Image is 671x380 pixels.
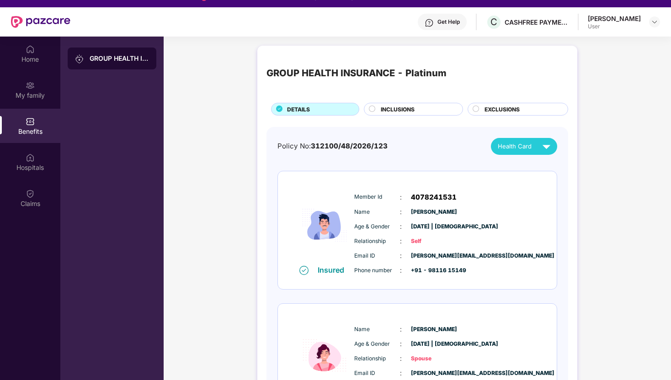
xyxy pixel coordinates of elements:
img: svg+xml;base64,PHN2ZyBpZD0iQmVuZWZpdHMiIHhtbG5zPSJodHRwOi8vd3d3LnczLm9yZy8yMDAwL3N2ZyIgd2lkdGg9Ij... [26,117,35,126]
span: [DATE] | [DEMOGRAPHIC_DATA] [411,340,457,348]
span: : [400,222,402,232]
span: INCLUSIONS [381,105,415,114]
span: [PERSON_NAME] [411,208,457,216]
span: C [490,16,497,27]
div: Insured [318,265,350,274]
img: svg+xml;base64,PHN2ZyB3aWR0aD0iMjAiIGhlaWdodD0iMjAiIHZpZXdCb3g9IjAgMCAyMCAyMCIgZmlsbD0ibm9uZSIgeG... [26,81,35,90]
div: User [588,23,641,30]
span: Self [411,237,457,246]
span: : [400,192,402,202]
img: svg+xml;base64,PHN2ZyBpZD0iQ2xhaW0iIHhtbG5zPSJodHRwOi8vd3d3LnczLm9yZy8yMDAwL3N2ZyIgd2lkdGg9IjIwIi... [26,189,35,198]
span: DETAILS [287,105,310,114]
span: [DATE] | [DEMOGRAPHIC_DATA] [411,222,457,231]
span: Age & Gender [354,340,400,348]
span: : [400,251,402,261]
img: icon [297,185,352,265]
span: Relationship [354,354,400,363]
div: [PERSON_NAME] [588,14,641,23]
span: : [400,265,402,275]
div: Policy No: [277,141,388,152]
div: CASHFREE PAYMENTS INDIA PVT. LTD. [505,18,569,26]
span: : [400,324,402,334]
img: svg+xml;base64,PHN2ZyB4bWxucz0iaHR0cDovL3d3dy53My5vcmcvMjAwMC9zdmciIHZpZXdCb3g9IjAgMCAyNCAyNCIgd2... [538,138,554,154]
span: Spouse [411,354,457,363]
div: GROUP HEALTH INSURANCE - Platinum [266,66,447,80]
button: Health Card [491,138,557,155]
span: Phone number [354,266,400,275]
span: [PERSON_NAME] [411,325,457,334]
span: Age & Gender [354,222,400,231]
span: EXCLUSIONS [485,105,520,114]
span: : [400,339,402,349]
span: : [400,236,402,246]
span: [PERSON_NAME][EMAIL_ADDRESS][DOMAIN_NAME] [411,252,457,260]
span: Name [354,325,400,334]
span: Member Id [354,193,400,201]
span: Email ID [354,369,400,378]
span: : [400,368,402,378]
img: svg+xml;base64,PHN2ZyB3aWR0aD0iMjAiIGhlaWdodD0iMjAiIHZpZXdCb3g9IjAgMCAyMCAyMCIgZmlsbD0ibm9uZSIgeG... [75,54,84,63]
img: New Pazcare Logo [11,16,70,28]
img: svg+xml;base64,PHN2ZyBpZD0iRHJvcGRvd24tMzJ4MzIiIHhtbG5zPSJodHRwOi8vd3d3LnczLm9yZy8yMDAwL3N2ZyIgd2... [651,18,658,26]
span: 4078241531 [411,192,457,203]
span: : [400,207,402,217]
img: svg+xml;base64,PHN2ZyBpZD0iSG9tZSIgeG1sbnM9Imh0dHA6Ly93d3cudzMub3JnLzIwMDAvc3ZnIiB3aWR0aD0iMjAiIG... [26,45,35,54]
img: svg+xml;base64,PHN2ZyB4bWxucz0iaHR0cDovL3d3dy53My5vcmcvMjAwMC9zdmciIHdpZHRoPSIxNiIgaGVpZ2h0PSIxNi... [299,266,309,275]
span: Name [354,208,400,216]
span: : [400,354,402,364]
span: +91 - 98116 15149 [411,266,457,275]
div: Get Help [437,18,460,26]
img: svg+xml;base64,PHN2ZyBpZD0iSG9zcGl0YWxzIiB4bWxucz0iaHR0cDovL3d3dy53My5vcmcvMjAwMC9zdmciIHdpZHRoPS... [26,153,35,162]
div: GROUP HEALTH INSURANCE - Platinum [90,54,149,63]
span: [PERSON_NAME][EMAIL_ADDRESS][DOMAIN_NAME] [411,369,457,378]
span: Relationship [354,237,400,246]
span: 312100/48/2026/123 [311,142,388,150]
span: Health Card [498,142,532,151]
img: svg+xml;base64,PHN2ZyBpZD0iSGVscC0zMngzMiIgeG1sbnM9Imh0dHA6Ly93d3cudzMub3JnLzIwMDAvc3ZnIiB3aWR0aD... [425,18,434,27]
span: Email ID [354,252,400,260]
